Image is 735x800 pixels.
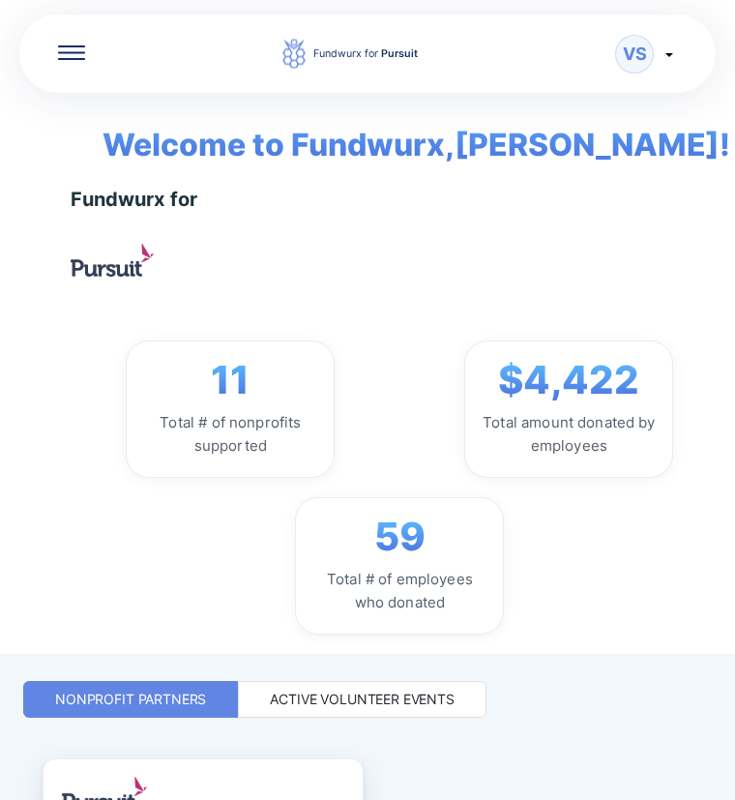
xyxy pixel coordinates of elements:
[378,47,418,60] span: Pursuit
[313,45,418,62] div: Fundwurx for
[55,690,206,709] div: Nonprofit Partners
[615,35,654,74] div: VS
[311,568,487,614] div: Total # of employees who donated
[270,690,455,709] div: Active Volunteer Events
[211,357,250,403] span: 11
[374,514,426,560] span: 59
[71,188,197,211] div: Fundwurx for
[498,357,639,403] span: $4,422
[481,411,657,458] div: Total amount donated by employees
[142,411,318,458] div: Total # of nonprofits supported
[71,244,154,277] img: logo.jpg
[73,93,730,168] span: Welcome to Fundwurx, [PERSON_NAME] !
